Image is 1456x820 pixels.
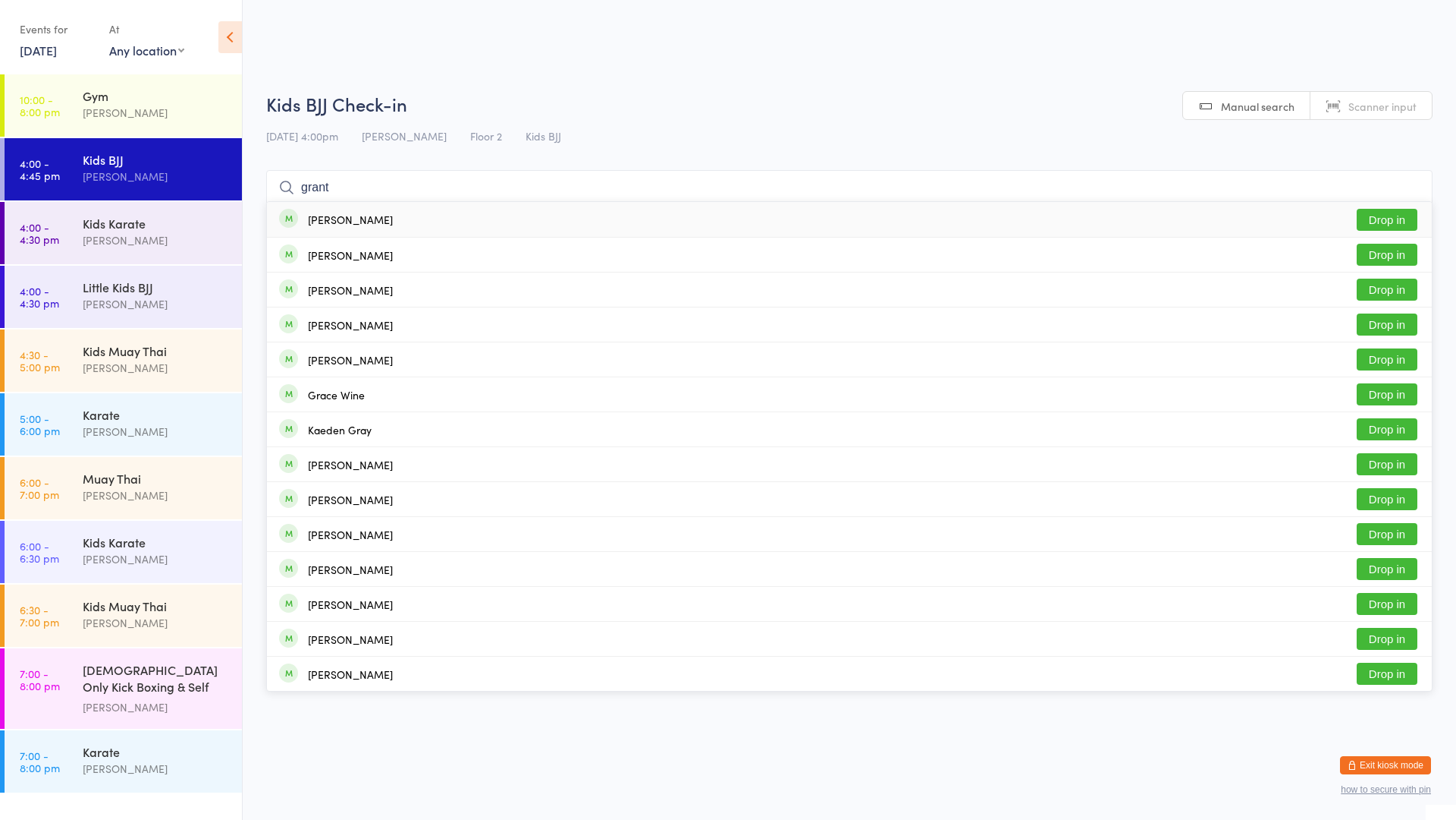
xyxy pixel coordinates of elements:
a: 6:00 -6:30 pmKids Karate[PERSON_NAME] [5,521,242,583]
div: Kids Muay Thai [83,342,229,359]
time: 6:30 - 7:00 pm [20,604,59,628]
a: 6:00 -7:00 pmMuay Thai[PERSON_NAME] [5,457,242,519]
time: 4:30 - 5:00 pm [20,348,60,373]
a: 4:00 -4:45 pmKids BJJ[PERSON_NAME] [5,138,242,200]
span: Manual search [1221,99,1294,114]
a: 4:30 -5:00 pmKids Muay Thai[PERSON_NAME] [5,330,242,392]
button: Drop in [1357,418,1417,440]
div: Karate [83,743,229,760]
button: how to secure with pin [1341,784,1431,795]
div: [PERSON_NAME] [308,249,393,261]
div: [PERSON_NAME] [83,232,229,249]
button: Drop in [1357,523,1417,545]
div: [DEMOGRAPHIC_DATA] Only Kick Boxing & Self Defence [83,661,229,699]
time: 7:00 - 8:00 pm [20,667,60,692]
div: Kids BJJ [83,151,229,168]
span: Kids BJJ [526,128,561,143]
span: [DATE] 4:00pm [266,128,338,143]
div: Muay Thai [83,470,229,487]
div: [PERSON_NAME] [83,168,229,185]
a: 5:00 -6:00 pmKarate[PERSON_NAME] [5,393,242,456]
span: Scanner input [1348,99,1417,114]
div: [PERSON_NAME] [83,423,229,440]
input: Search [266,170,1432,205]
div: Little Kids BJJ [83,279,229,295]
button: Drop in [1357,348,1417,371]
button: Drop in [1357,593,1417,615]
time: 7:00 - 8:00 pm [20,749,60,774]
div: Kids Muay Thai [83,598,229,614]
button: Drop in [1357,383,1417,405]
div: [PERSON_NAME] [308,668,393,680]
div: Any location [109,42,184,58]
button: Exit kiosk mode [1340,756,1431,774]
button: Drop in [1357,279,1417,301]
div: [PERSON_NAME] [83,699,229,716]
div: [PERSON_NAME] [83,550,229,568]
time: 10:00 - 8:00 pm [20,93,60,118]
h2: Kids BJJ Check-in [266,91,1432,116]
span: [PERSON_NAME] [362,128,447,143]
a: 10:00 -8:00 pmGym[PERSON_NAME] [5,74,242,137]
button: Drop in [1357,314,1417,336]
a: 4:00 -4:30 pmLittle Kids BJJ[PERSON_NAME] [5,266,242,328]
div: [PERSON_NAME] [83,295,229,313]
span: Floor 2 [470,128,502,143]
time: 4:00 - 4:45 pm [20,157,60,181]
button: Drop in [1357,558,1417,580]
a: 7:00 -8:00 pm[DEMOGRAPHIC_DATA] Only Kick Boxing & Self Defence[PERSON_NAME] [5,648,242,729]
div: [PERSON_NAME] [308,284,393,296]
div: [PERSON_NAME] [308,319,393,331]
div: [PERSON_NAME] [308,494,393,506]
div: [PERSON_NAME] [83,760,229,777]
div: Events for [20,17,94,42]
button: Drop in [1357,663,1417,685]
div: [PERSON_NAME] [308,528,393,541]
a: 6:30 -7:00 pmKids Muay Thai[PERSON_NAME] [5,585,242,647]
time: 4:00 - 4:30 pm [20,221,59,245]
div: [PERSON_NAME] [83,614,229,632]
time: 6:00 - 7:00 pm [20,476,59,500]
button: Drop in [1357,244,1417,266]
a: [DATE] [20,42,57,58]
div: [PERSON_NAME] [308,633,393,645]
div: [PERSON_NAME] [308,598,393,610]
button: Drop in [1357,453,1417,475]
div: Kids Karate [83,215,229,232]
time: 4:00 - 4:30 pm [20,285,59,309]
time: 5:00 - 6:00 pm [20,412,60,437]
time: 6:00 - 6:30 pm [20,540,59,564]
button: Drop in [1357,209,1417,231]
div: Gym [83,87,229,104]
div: [PERSON_NAME] [308,459,393,471]
a: 7:00 -8:00 pmKarate[PERSON_NAME] [5,730,242,793]
div: [PERSON_NAME] [308,354,393,366]
div: [PERSON_NAME] [83,359,229,377]
div: At [109,17,184,42]
button: Drop in [1357,628,1417,650]
div: [PERSON_NAME] [83,104,229,121]
a: 4:00 -4:30 pmKids Karate[PERSON_NAME] [5,202,242,264]
div: Karate [83,406,229,423]
div: Grace Wine [308,389,365,401]
div: [PERSON_NAME] [308,563,393,576]
div: Kids Karate [83,534,229,550]
div: [PERSON_NAME] [83,487,229,504]
div: [PERSON_NAME] [308,213,393,225]
div: Kaeden Gray [308,424,372,436]
button: Drop in [1357,488,1417,510]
